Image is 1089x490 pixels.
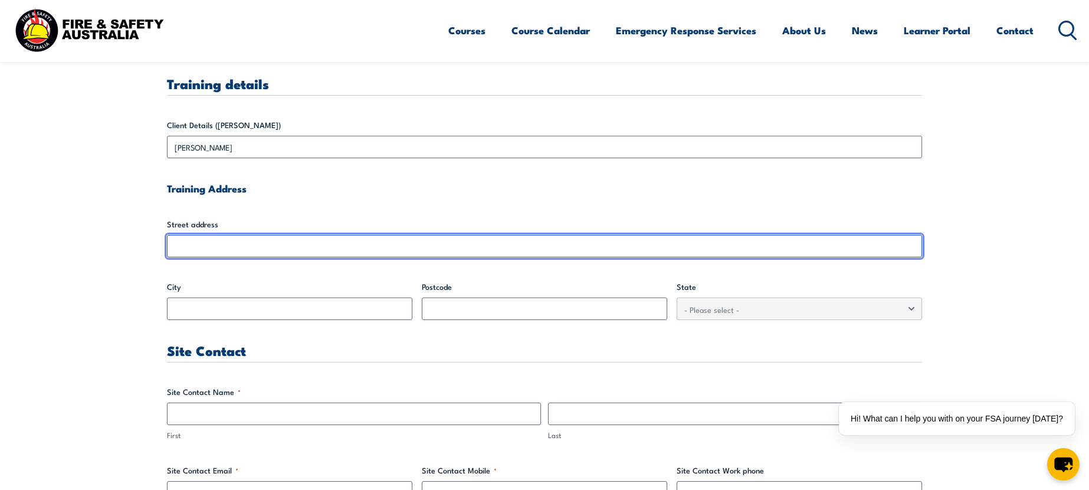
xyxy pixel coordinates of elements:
a: Contact [996,15,1034,46]
label: Site Contact Email [167,465,412,476]
a: Course Calendar [511,15,590,46]
label: First [167,430,541,441]
label: Site Contact Work phone [677,465,922,476]
label: Postcode [422,281,667,293]
label: Last [548,430,922,441]
a: News [852,15,878,46]
legend: Site Contact Name [167,386,241,398]
a: Emergency Response Services [616,15,756,46]
label: State [677,281,922,293]
h3: Site Contact [167,344,922,357]
h4: Training Address [167,182,922,195]
label: Street address [167,218,922,230]
h3: Training details [167,77,922,90]
a: About Us [782,15,826,46]
div: Hi! What can I help you with on your FSA journey [DATE]? [839,402,1075,435]
label: Client Details ([PERSON_NAME]) [167,119,922,131]
label: City [167,281,412,293]
a: Courses [448,15,486,46]
label: Site Contact Mobile [422,465,667,476]
a: Learner Portal [904,15,970,46]
button: chat-button [1047,448,1080,481]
